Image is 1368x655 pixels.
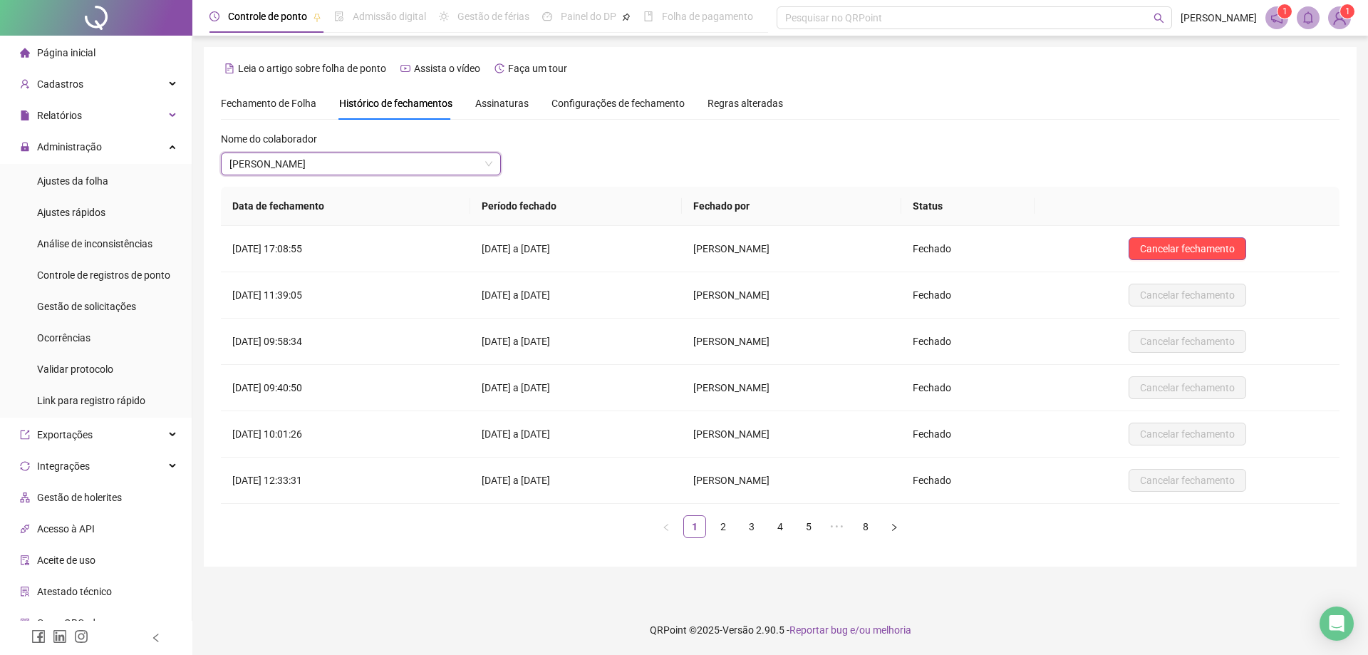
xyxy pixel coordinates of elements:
td: [DATE] 17:08:55 [221,226,470,272]
span: Link para registro rápido [37,395,145,406]
button: Cancelar fechamento [1129,284,1246,306]
span: Fechado [913,382,951,393]
span: search [1154,13,1164,24]
li: 3 [740,515,763,538]
span: pushpin [313,13,321,21]
button: left [655,515,678,538]
li: 2 [712,515,735,538]
span: Ajustes rápidos [37,207,105,218]
span: right [890,523,898,532]
span: Fechamento de Folha [221,98,316,109]
span: JAIARA PEREIRA DOS SANTOS [229,153,492,175]
span: Fechado [913,243,951,254]
span: Configurações de fechamento [551,98,685,108]
img: 59777 [1329,7,1350,29]
button: Cancelar fechamento [1129,376,1246,399]
li: Próxima página [883,515,906,538]
span: Controle de registros de ponto [37,269,170,281]
span: Versão [722,624,754,636]
td: [DATE] 11:39:05 [221,272,470,319]
span: Nome do colaborador [221,131,317,147]
span: facebook [31,629,46,644]
span: Gestão de férias [457,11,529,22]
a: 3 [741,516,762,537]
span: file [20,110,30,120]
span: Exportações [37,429,93,440]
span: [PERSON_NAME] [1181,10,1257,26]
li: 4 [769,515,792,538]
span: Cancelar fechamento [1140,241,1235,257]
span: linkedin [53,629,67,644]
span: notification [1270,11,1283,24]
span: user-add [20,79,30,89]
span: 1 [1345,6,1350,16]
span: Fechado [913,428,951,440]
span: Relatórios [37,110,82,121]
span: ••• [826,515,849,538]
span: Atestado técnico [37,586,112,597]
td: [DATE] 12:33:31 [221,458,470,504]
span: [PERSON_NAME] [693,382,772,393]
span: Período fechado [482,200,556,212]
button: Cancelar fechamento [1129,469,1246,492]
li: Página anterior [655,515,678,538]
span: Admissão digital [353,11,426,22]
button: right [883,515,906,538]
td: [DATE] a [DATE] [470,411,682,458]
span: Regras alteradas [708,98,783,108]
span: [PERSON_NAME] [693,289,772,301]
span: Gestão de holerites [37,492,122,503]
span: Folha de pagamento [662,11,753,22]
span: apartment [20,492,30,502]
span: Faça um tour [508,63,567,74]
span: qrcode [20,618,30,628]
span: [PERSON_NAME] [693,428,772,440]
span: [PERSON_NAME] [693,243,772,254]
td: [DATE] a [DATE] [470,365,682,411]
span: Leia o artigo sobre folha de ponto [238,63,386,74]
span: youtube [400,63,410,73]
td: [DATE] a [DATE] [470,226,682,272]
li: 8 [854,515,877,538]
sup: Atualize o seu contato no menu Meus Dados [1340,4,1354,19]
button: Cancelar fechamento [1129,423,1246,445]
li: 5 próximas páginas [826,515,849,538]
sup: 1 [1278,4,1292,19]
span: Fechado [913,289,951,301]
span: file-done [334,11,344,21]
span: lock [20,142,30,152]
span: Gerar QRCode [37,617,100,629]
span: history [494,63,504,73]
span: Fechado por [693,200,750,212]
span: book [643,11,653,21]
span: Assista o vídeo [414,63,480,74]
span: Assinaturas [475,98,529,108]
footer: QRPoint © 2025 - 2.90.5 - [192,605,1368,655]
span: instagram [74,629,88,644]
span: sun [439,11,449,21]
td: [DATE] 09:58:34 [221,319,470,365]
td: [DATE] a [DATE] [470,319,682,365]
span: dashboard [542,11,552,21]
td: [DATE] 10:01:26 [221,411,470,458]
span: [PERSON_NAME] [693,475,772,486]
span: Ajustes da folha [37,175,108,187]
span: export [20,430,30,440]
a: 8 [855,516,876,537]
span: Acesso à API [37,523,95,535]
td: [DATE] a [DATE] [470,458,682,504]
span: home [20,48,30,58]
span: Controle de ponto [228,11,307,22]
a: 1 [684,516,705,537]
span: Reportar bug e/ou melhoria [789,624,911,636]
span: Cadastros [37,78,83,90]
span: left [151,633,161,643]
span: clock-circle [209,11,219,21]
span: Ocorrências [37,332,90,344]
span: Gestão de solicitações [37,301,136,312]
span: solution [20,587,30,597]
span: [PERSON_NAME] [693,336,772,347]
button: Cancelar fechamento [1129,237,1246,260]
a: 2 [712,516,734,537]
span: Painel do DP [561,11,616,22]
